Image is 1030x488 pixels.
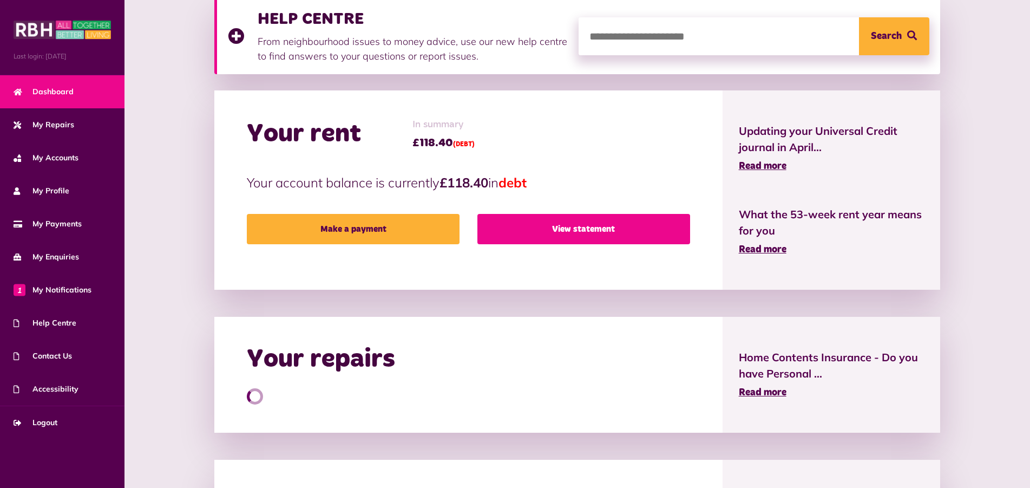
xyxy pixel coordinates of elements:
[247,344,395,375] h2: Your repairs
[498,174,527,191] span: debt
[739,349,924,382] span: Home Contents Insurance - Do you have Personal ...
[739,388,786,398] span: Read more
[453,141,475,148] span: (DEBT)
[14,185,69,197] span: My Profile
[14,218,82,230] span: My Payments
[14,383,78,395] span: Accessibility
[14,284,25,296] span: 1
[258,9,568,29] h3: HELP CENTRE
[258,34,568,63] p: From neighbourhood issues to money advice, use our new help centre to find answers to your questi...
[871,17,902,55] span: Search
[739,161,786,171] span: Read more
[14,251,79,263] span: My Enquiries
[739,206,924,239] span: What the 53-week rent year means for you
[739,123,924,155] span: Updating your Universal Credit journal in April...
[247,214,460,244] a: Make a payment
[739,245,786,255] span: Read more
[14,284,91,296] span: My Notifications
[477,214,690,244] a: View statement
[14,86,74,97] span: Dashboard
[739,206,924,257] a: What the 53-week rent year means for you Read more
[14,119,74,131] span: My Repairs
[859,17,929,55] button: Search
[14,317,76,329] span: Help Centre
[412,135,475,151] span: £118.40
[739,123,924,174] a: Updating your Universal Credit journal in April... Read more
[14,152,78,164] span: My Accounts
[14,417,57,428] span: Logout
[439,174,488,191] strong: £118.40
[14,51,111,61] span: Last login: [DATE]
[14,350,72,362] span: Contact Us
[247,173,690,192] p: Your account balance is currently in
[412,118,475,132] span: In summary
[247,119,361,150] h2: Your rent
[739,349,924,400] a: Home Contents Insurance - Do you have Personal ... Read more
[14,19,111,41] img: MyRBH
